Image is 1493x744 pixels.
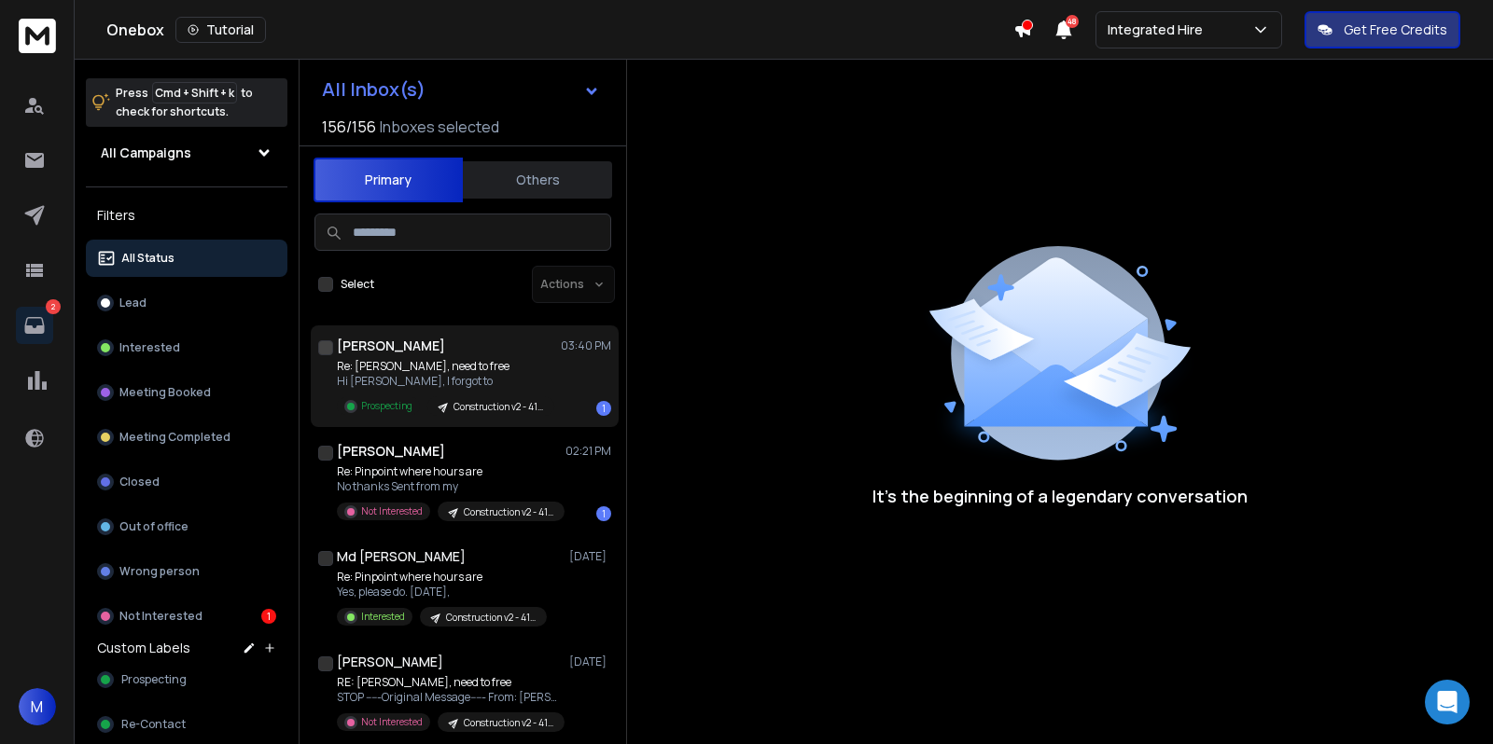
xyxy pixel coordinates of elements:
span: 48 [1066,15,1079,28]
p: Not Interested [361,504,423,518]
p: 02:21 PM [565,444,611,459]
button: Prospecting [86,661,287,698]
p: [DATE] [569,549,611,564]
button: Others [463,159,612,200]
button: Closed [86,463,287,501]
div: 1 [596,401,611,416]
p: Get Free Credits [1344,21,1447,39]
button: Primary [314,158,463,202]
p: Prospecting [361,399,412,413]
span: Re-Contact [121,717,186,732]
p: 2 [46,299,61,314]
button: All Status [86,240,287,277]
button: M [19,688,56,725]
p: Not Interested [119,609,202,624]
p: Hi [PERSON_NAME], I forgot to [337,374,554,389]
p: Interested [119,340,180,355]
h3: Custom Labels [97,639,190,657]
h1: [PERSON_NAME] [337,653,443,671]
p: Meeting Booked [119,385,211,400]
button: Interested [86,329,287,366]
p: RE: [PERSON_NAME], need to free [337,675,561,690]
button: Not Interested1 [86,598,287,635]
p: Wrong person [119,564,200,579]
p: Re: Pinpoint where hours are [337,464,561,479]
div: 1 [596,506,611,521]
p: Construction v2 - 41k Leads [464,716,553,730]
button: Meeting Completed [86,419,287,456]
p: Re: [PERSON_NAME], need to free [337,359,554,374]
p: Meeting Completed [119,430,230,445]
p: Construction v2 - 41k Leads [446,611,536,625]
label: Select [341,277,374,292]
div: Open Intercom Messenger [1425,680,1470,724]
span: Cmd + Shift + k [152,82,237,103]
h1: Md [PERSON_NAME] [337,547,466,566]
p: STOP -----Original Message----- From: [PERSON_NAME] [337,690,561,705]
h1: All Campaigns [101,144,191,162]
h3: Filters [86,202,287,228]
p: No thanks Sent from my [337,479,561,494]
p: Not Interested [361,715,423,729]
button: Lead [86,284,287,322]
button: All Inbox(s) [307,71,615,108]
h3: Inboxes selected [380,116,499,138]
p: Integrated Hire [1108,21,1210,39]
p: Interested [361,610,405,624]
span: 156 / 156 [322,116,376,138]
button: Tutorial [175,17,266,43]
div: 1 [261,609,276,624]
span: Prospecting [121,672,187,687]
h1: [PERSON_NAME] [337,337,445,355]
p: Out of office [119,519,188,534]
a: 2 [16,307,53,344]
button: Get Free Credits [1305,11,1460,48]
p: Construction v2 - 41k Leads [464,505,553,519]
h1: All Inbox(s) [322,80,426,99]
button: Re-Contact [86,706,287,743]
p: It’s the beginning of a legendary conversation [872,483,1248,509]
p: Lead [119,296,147,310]
h1: [PERSON_NAME] [337,442,445,461]
button: Wrong person [86,553,287,590]
p: Yes, please do. [DATE], [337,585,547,599]
p: 03:40 PM [561,338,611,353]
p: All Status [121,251,174,266]
p: Press to check for shortcuts. [116,84,253,121]
button: All Campaigns [86,134,287,172]
p: Construction v2 - 41k Leads [453,400,543,414]
p: Re: Pinpoint where hours are [337,570,547,585]
div: Onebox [106,17,1013,43]
p: Closed [119,475,160,489]
button: Meeting Booked [86,374,287,411]
p: [DATE] [569,654,611,669]
button: Out of office [86,508,287,545]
